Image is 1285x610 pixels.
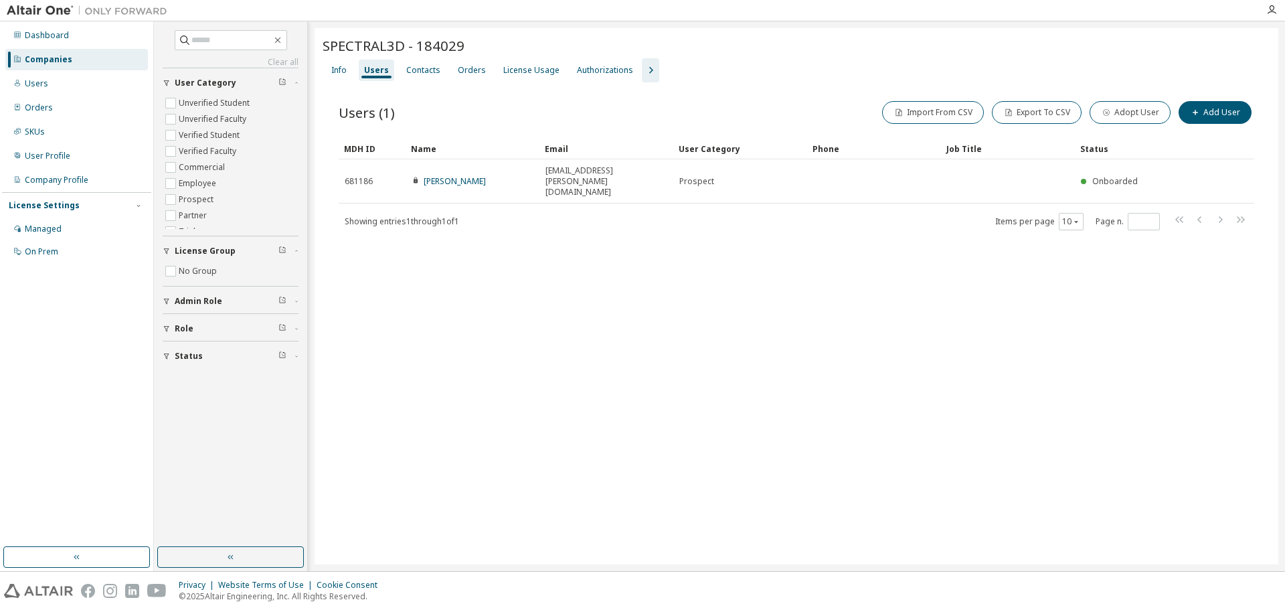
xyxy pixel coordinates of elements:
[411,138,534,159] div: Name
[339,103,395,122] span: Users (1)
[179,111,249,127] label: Unverified Faculty
[1096,213,1160,230] span: Page n.
[179,192,216,208] label: Prospect
[7,4,174,17] img: Altair One
[545,138,668,159] div: Email
[179,224,198,240] label: Trial
[25,151,70,161] div: User Profile
[345,176,373,187] span: 681186
[317,580,385,591] div: Cookie Consent
[163,57,298,68] a: Clear all
[163,341,298,371] button: Status
[278,78,286,88] span: Clear filter
[577,65,633,76] div: Authorizations
[81,584,95,598] img: facebook.svg
[147,584,167,598] img: youtube.svg
[545,165,667,198] span: [EMAIL_ADDRESS][PERSON_NAME][DOMAIN_NAME]
[179,263,220,279] label: No Group
[25,246,58,257] div: On Prem
[278,323,286,334] span: Clear filter
[179,591,385,602] p: © 2025 Altair Engineering, Inc. All Rights Reserved.
[25,30,69,41] div: Dashboard
[679,138,802,159] div: User Category
[278,351,286,362] span: Clear filter
[458,65,486,76] div: Orders
[1080,138,1174,159] div: Status
[424,175,486,187] a: [PERSON_NAME]
[179,580,218,591] div: Privacy
[345,216,459,227] span: Showing entries 1 through 1 of 1
[278,296,286,307] span: Clear filter
[25,102,53,113] div: Orders
[175,323,193,334] span: Role
[1090,101,1171,124] button: Adopt User
[812,138,936,159] div: Phone
[946,138,1069,159] div: Job Title
[25,54,72,65] div: Companies
[331,65,347,76] div: Info
[344,138,400,159] div: MDH ID
[163,68,298,98] button: User Category
[179,159,228,175] label: Commercial
[179,95,252,111] label: Unverified Student
[175,78,236,88] span: User Category
[179,143,239,159] label: Verified Faculty
[364,65,389,76] div: Users
[25,127,45,137] div: SKUs
[25,78,48,89] div: Users
[323,36,464,55] span: SPECTRAL3D - 184029
[1092,175,1138,187] span: Onboarded
[218,580,317,591] div: Website Terms of Use
[175,296,222,307] span: Admin Role
[163,287,298,316] button: Admin Role
[175,351,203,362] span: Status
[103,584,117,598] img: instagram.svg
[992,101,1082,124] button: Export To CSV
[25,175,88,185] div: Company Profile
[503,65,560,76] div: License Usage
[179,127,242,143] label: Verified Student
[1062,216,1080,227] button: 10
[995,213,1084,230] span: Items per page
[163,314,298,344] button: Role
[163,236,298,266] button: License Group
[25,224,62,234] div: Managed
[278,246,286,256] span: Clear filter
[882,101,984,124] button: Import From CSV
[9,200,80,211] div: License Settings
[4,584,73,598] img: altair_logo.svg
[1179,101,1252,124] button: Add User
[175,246,236,256] span: License Group
[179,175,219,192] label: Employee
[179,208,209,224] label: Partner
[406,65,440,76] div: Contacts
[125,584,139,598] img: linkedin.svg
[679,176,714,187] span: Prospect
